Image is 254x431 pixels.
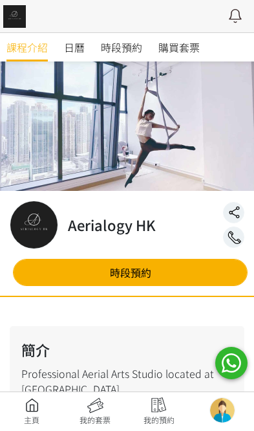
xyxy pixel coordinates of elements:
[64,33,85,61] a: 日曆
[68,214,156,236] h2: Aerialogy HK
[101,39,142,55] span: 時段預約
[13,259,248,286] a: 時段預約
[21,339,233,360] h2: 簡介
[158,39,200,55] span: 購買套票
[158,33,200,61] a: 購買套票
[64,39,85,55] span: 日曆
[6,33,48,61] a: 課程介紹
[6,39,48,55] span: 課程介紹
[101,33,142,61] a: 時段預約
